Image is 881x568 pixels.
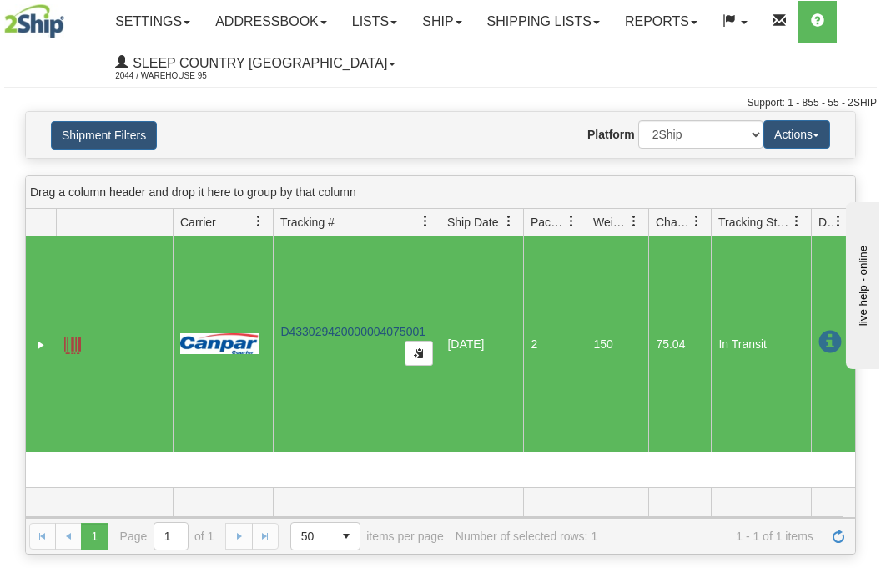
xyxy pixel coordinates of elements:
[531,214,566,231] span: Packages
[115,68,240,84] span: 2044 / Warehouse 95
[711,236,811,452] td: In Transit
[244,207,273,236] a: Carrier filter column settings
[154,523,188,550] input: Page 1
[456,530,597,543] div: Number of selected rows: 1
[64,330,81,357] a: Label
[290,522,360,550] span: Page sizes drop down
[447,214,498,231] span: Ship Date
[656,214,691,231] span: Charge
[128,56,387,70] span: Sleep Country [GEOGRAPHIC_DATA]
[620,207,648,236] a: Weight filter column settings
[103,43,408,84] a: Sleep Country [GEOGRAPHIC_DATA] 2044 / Warehouse 95
[280,325,425,338] a: D433029420000004075001
[495,207,523,236] a: Ship Date filter column settings
[843,199,879,369] iframe: chat widget
[333,523,360,550] span: select
[587,126,635,143] label: Platform
[103,1,203,43] a: Settings
[593,214,628,231] span: Weight
[825,523,852,550] a: Refresh
[411,207,440,236] a: Tracking # filter column settings
[648,236,711,452] td: 75.04
[682,207,711,236] a: Charge filter column settings
[405,341,433,366] button: Copy to clipboard
[33,337,49,353] a: Expand
[301,528,323,545] span: 50
[180,214,216,231] span: Carrier
[818,214,833,231] span: Delivery Status
[203,1,340,43] a: Addressbook
[475,1,612,43] a: Shipping lists
[818,331,842,354] span: In Transit
[340,1,410,43] a: Lists
[586,236,648,452] td: 150
[612,1,710,43] a: Reports
[120,522,214,550] span: Page of 1
[26,176,855,209] div: grid grouping header
[410,1,474,43] a: Ship
[718,214,791,231] span: Tracking Status
[523,236,586,452] td: 2
[783,207,811,236] a: Tracking Status filter column settings
[4,4,64,38] img: logo2044.jpg
[763,120,830,149] button: Actions
[4,96,877,110] div: Support: 1 - 855 - 55 - 2SHIP
[13,14,154,27] div: live help - online
[280,214,335,231] span: Tracking #
[290,522,444,550] span: items per page
[557,207,586,236] a: Packages filter column settings
[609,530,813,543] span: 1 - 1 of 1 items
[81,523,108,550] span: Page 1
[824,207,853,236] a: Delivery Status filter column settings
[51,121,157,150] button: Shipment Filters
[440,236,523,452] td: [DATE]
[180,333,259,354] img: 14 - Canpar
